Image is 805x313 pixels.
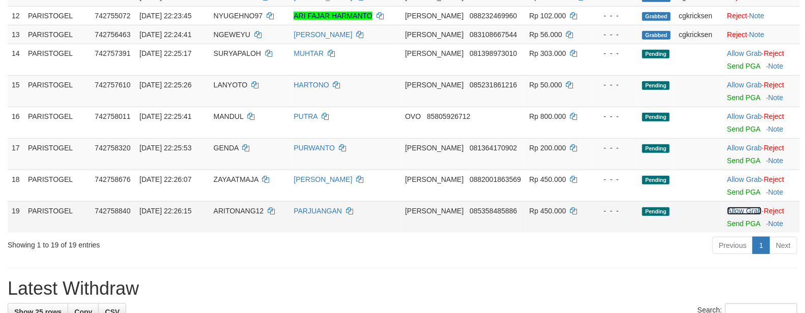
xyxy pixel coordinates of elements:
span: · [727,144,764,152]
span: Pending [642,207,670,216]
span: Copy 083108667544 to clipboard [470,30,517,39]
span: Rp 303.000 [529,49,566,57]
div: - - - [595,206,634,216]
span: Pending [642,113,670,121]
span: Copy 085231861216 to clipboard [470,81,517,89]
a: Note [768,220,784,228]
td: 12 [8,6,24,25]
td: · [723,170,800,201]
td: 13 [8,25,24,44]
a: HARTONO [294,81,329,89]
a: Note [768,62,784,70]
a: Next [769,237,797,254]
span: LANYOTO [214,81,248,89]
span: 742758676 [95,175,130,183]
div: - - - [595,174,634,184]
a: Allow Grab [727,112,762,120]
a: [PERSON_NAME] [294,30,352,39]
td: PARISTOGEL [24,25,91,44]
span: Rp 200.000 [529,144,566,152]
span: Rp 56.000 [529,30,562,39]
a: Allow Grab [727,144,762,152]
span: NGEWEYU [214,30,250,39]
td: · [723,6,800,25]
span: · [727,81,764,89]
span: [DATE] 22:24:41 [139,30,191,39]
span: ARITONANG12 [214,207,264,215]
a: Note [768,93,784,102]
span: Copy 085358485886 to clipboard [470,207,517,215]
span: Copy 081398973010 to clipboard [470,49,517,57]
td: PARISTOGEL [24,44,91,75]
a: Send PGA [727,188,760,196]
span: 742758011 [95,112,130,120]
span: Pending [642,81,670,90]
h1: Latest Withdraw [8,278,797,299]
span: Rp 50.000 [529,81,562,89]
span: Copy 85805926712 to clipboard [427,112,471,120]
span: [PERSON_NAME] [405,12,464,20]
a: Send PGA [727,125,760,133]
span: 742755072 [95,12,130,20]
a: Reject [764,112,784,120]
a: Note [768,125,784,133]
span: SURYAPALOH [214,49,261,57]
a: PURWANTO [294,144,335,152]
a: MUHTAR [294,49,324,57]
a: Reject [727,12,747,20]
span: Pending [642,50,670,58]
td: 19 [8,201,24,233]
a: Reject [764,49,784,57]
div: - - - [595,29,634,40]
a: Send PGA [727,156,760,165]
a: Send PGA [727,93,760,102]
span: [DATE] 22:25:41 [139,112,191,120]
span: 742757391 [95,49,130,57]
span: 742758320 [95,144,130,152]
div: - - - [595,11,634,21]
span: [DATE] 22:25:17 [139,49,191,57]
span: Grabbed [642,12,671,21]
div: - - - [595,80,634,90]
td: · [723,75,800,107]
span: 742756463 [95,30,130,39]
span: Rp 450.000 [529,207,566,215]
td: cgkricksen [675,6,723,25]
span: OVO [405,112,421,120]
a: Note [750,30,765,39]
span: [PERSON_NAME] [405,30,464,39]
td: PARISTOGEL [24,170,91,201]
td: · [723,138,800,170]
span: Pending [642,176,670,184]
a: 1 [753,237,770,254]
td: 14 [8,44,24,75]
span: Copy 0882001863569 to clipboard [470,175,521,183]
td: PARISTOGEL [24,138,91,170]
a: Note [750,12,765,20]
a: Note [768,156,784,165]
div: - - - [595,111,634,121]
td: · [723,107,800,138]
div: - - - [595,48,634,58]
span: 742757610 [95,81,130,89]
td: · [723,25,800,44]
span: NYUGEHNO97 [214,12,263,20]
a: Reject [764,207,784,215]
a: Allow Grab [727,81,762,89]
td: cgkricksen [675,25,723,44]
a: ARI FAJAR HARMANTO [294,12,372,20]
span: · [727,207,764,215]
a: Reject [764,144,784,152]
span: Copy 088232469960 to clipboard [470,12,517,20]
span: [DATE] 22:23:45 [139,12,191,20]
a: Allow Grab [727,49,762,57]
span: Rp 102.000 [529,12,566,20]
a: Reject [727,30,747,39]
span: [PERSON_NAME] [405,144,464,152]
span: · [727,49,764,57]
a: PARJUANGAN [294,207,342,215]
div: Showing 1 to 19 of 19 entries [8,236,328,250]
span: ZAYAATMAJA [214,175,258,183]
td: · [723,44,800,75]
td: PARISTOGEL [24,6,91,25]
